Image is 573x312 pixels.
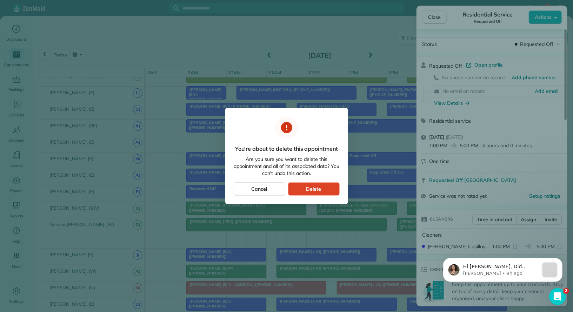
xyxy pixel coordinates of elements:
span: You're about to delete this appointment [235,144,338,153]
button: Delete [288,182,340,196]
iframe: Intercom notifications message [433,244,573,293]
span: Cancel [252,185,267,192]
span: Hi [PERSON_NAME], Did [PERSON_NAME] have cleanings prior to these dates that aren't showing? ​ [P... [31,20,104,53]
iframe: Intercom live chat [549,288,566,305]
span: Are you sure you want to delete this appointment and all of its associated data? You can't undo t... [234,156,340,177]
button: Cancel [234,182,285,196]
span: Delete [306,185,321,192]
span: 2 [564,288,569,294]
p: Message from Maria, sent 9h ago [31,26,106,33]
